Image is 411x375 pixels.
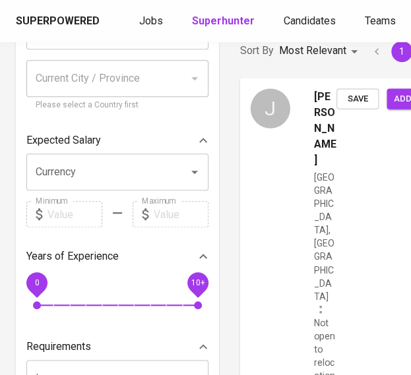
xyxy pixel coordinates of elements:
span: 0 [34,278,39,287]
input: Value [154,201,208,227]
button: Open [185,163,204,181]
div: Requirements [26,333,208,360]
a: Superpowered [16,14,102,29]
span: Candidates [284,14,336,27]
a: Teams [365,13,398,30]
span: 10+ [191,278,205,287]
button: Save [336,89,379,109]
span: Jobs [139,14,163,27]
div: J [251,89,290,129]
div: Most Relevant [279,39,362,63]
span: Teams [365,14,396,27]
div: Superpowered [16,14,100,29]
div: Expected Salary [26,127,208,154]
div: [GEOGRAPHIC_DATA], [GEOGRAPHIC_DATA] [314,171,336,303]
p: Sort By [240,43,274,59]
p: Please select a Country first [36,99,199,112]
span: Save [343,92,372,107]
p: Requirements [26,339,91,355]
div: Years of Experience [26,243,208,270]
b: Superhunter [192,14,255,27]
a: Jobs [139,13,166,30]
a: Superhunter [192,13,257,30]
a: Candidates [284,13,338,30]
p: Years of Experience [26,248,119,264]
input: Value [47,201,102,227]
p: Most Relevant [279,43,346,59]
p: Expected Salary [26,132,101,148]
span: [PERSON_NAME] [314,89,336,168]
